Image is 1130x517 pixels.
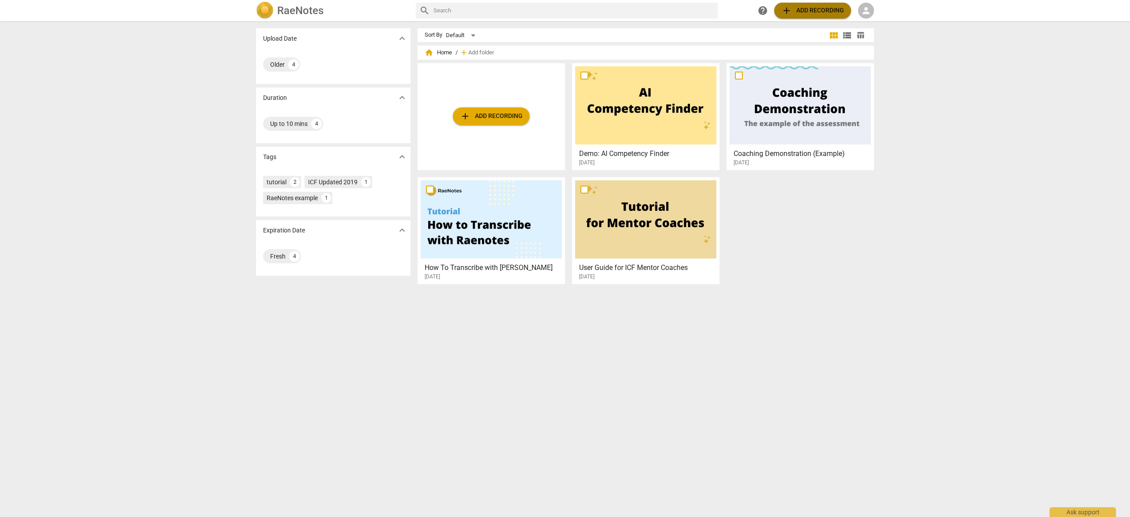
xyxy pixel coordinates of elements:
[311,118,322,129] div: 4
[270,60,285,69] div: Older
[774,3,851,19] button: Upload
[277,4,324,17] h2: RaeNotes
[263,34,297,43] p: Upload Date
[781,5,792,16] span: add
[755,3,771,19] a: Help
[1050,507,1116,517] div: Ask support
[460,48,468,57] span: add
[856,31,865,39] span: table_chart
[460,111,471,122] span: add
[460,111,523,122] span: Add recording
[256,2,274,19] img: Logo
[854,29,867,42] button: Table view
[263,152,276,162] p: Tags
[397,152,407,162] span: expand_more
[730,66,871,166] a: Coaching Demonstration (Example)[DATE]
[827,29,840,42] button: Tile view
[263,93,287,103] p: Duration
[579,148,717,159] h3: Demo: AI Competency Finder
[842,30,852,41] span: view_list
[453,107,530,125] button: Upload
[263,226,305,235] p: Expiration Date
[395,91,409,104] button: Show more
[425,48,433,57] span: home
[256,2,409,19] a: LogoRaeNotes
[840,29,854,42] button: List view
[421,180,562,280] a: How To Transcribe with [PERSON_NAME][DATE]
[419,5,430,16] span: search
[395,224,409,237] button: Show more
[829,30,839,41] span: view_module
[395,150,409,163] button: Show more
[781,5,844,16] span: Add recording
[308,178,358,186] div: ICF Updated 2019
[757,5,768,16] span: help
[397,225,407,236] span: expand_more
[267,194,318,202] div: RaeNotes example
[290,177,300,187] div: 2
[861,5,871,16] span: person
[425,262,563,273] h3: How To Transcribe with RaeNotes
[289,251,300,262] div: 4
[361,177,371,187] div: 1
[579,273,595,281] span: [DATE]
[579,159,595,167] span: [DATE]
[270,252,286,261] div: Fresh
[288,59,299,70] div: 4
[734,159,749,167] span: [DATE]
[579,262,717,273] h3: User Guide for ICF Mentor Coaches
[425,48,452,57] span: Home
[425,32,442,38] div: Sort By
[397,92,407,103] span: expand_more
[575,180,716,280] a: User Guide for ICF Mentor Coaches[DATE]
[395,32,409,45] button: Show more
[433,4,714,18] input: Search
[575,66,716,166] a: Demo: AI Competency Finder[DATE]
[468,49,494,56] span: Add folder
[734,148,872,159] h3: Coaching Demonstration (Example)
[321,193,331,203] div: 1
[270,119,308,128] div: Up to 10 mins
[425,273,440,281] span: [DATE]
[456,49,458,56] span: /
[446,28,478,42] div: Default
[267,178,286,186] div: tutorial
[397,33,407,44] span: expand_more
